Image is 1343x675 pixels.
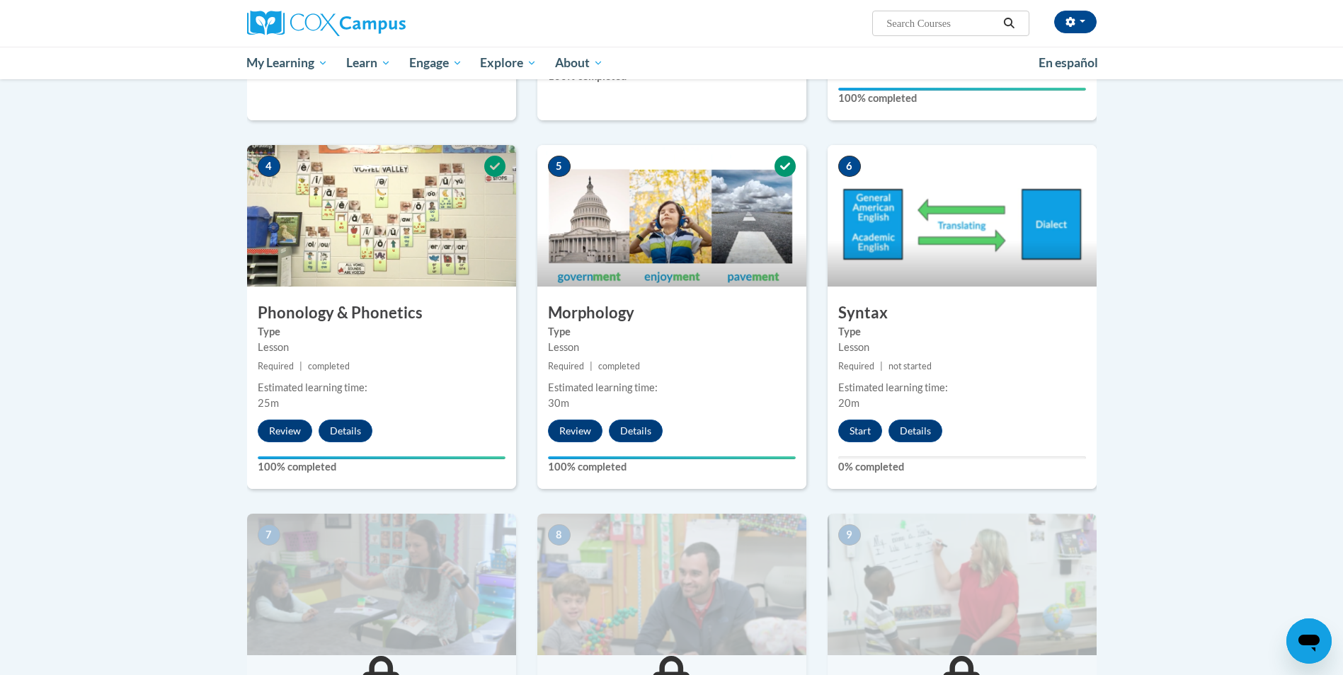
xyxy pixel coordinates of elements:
a: En español [1029,48,1107,78]
img: Course Image [247,514,516,655]
div: Estimated learning time: [548,380,796,396]
span: 8 [548,524,571,546]
label: 100% completed [548,459,796,475]
img: Course Image [247,145,516,287]
button: Account Settings [1054,11,1097,33]
label: 100% completed [838,91,1086,106]
span: 4 [258,156,280,177]
label: 100% completed [258,459,505,475]
div: Your progress [838,88,1086,91]
span: 25m [258,397,279,409]
span: About [555,54,603,71]
label: Type [838,324,1086,340]
span: | [299,361,302,371]
label: Type [548,324,796,340]
a: Learn [337,47,400,79]
button: Search [998,15,1019,32]
div: Lesson [548,340,796,355]
button: Details [319,420,372,442]
img: Course Image [537,145,806,287]
span: Required [548,361,584,371]
span: Learn [346,54,391,71]
span: Engage [409,54,462,71]
span: Required [258,361,294,371]
img: Course Image [828,145,1097,287]
img: Course Image [537,514,806,655]
div: Lesson [258,340,505,355]
span: En español [1039,55,1098,70]
img: Cox Campus [247,11,406,36]
a: Engage [400,47,472,79]
a: About [546,47,612,79]
div: Main menu [226,47,1118,79]
span: | [590,361,593,371]
button: Review [258,420,312,442]
span: 9 [838,524,861,546]
h3: Morphology [537,302,806,324]
div: Lesson [838,340,1086,355]
div: Estimated learning time: [258,380,505,396]
iframe: Button to launch messaging window [1286,618,1332,664]
div: Your progress [258,456,505,459]
input: Search Courses [885,15,998,32]
h3: Phonology & Phonetics [247,302,516,324]
button: Details [888,420,942,442]
button: Review [548,420,602,442]
span: 30m [548,397,569,409]
button: Start [838,420,882,442]
button: Details [609,420,663,442]
label: Type [258,324,505,340]
span: completed [308,361,350,371]
span: 5 [548,156,571,177]
span: Required [838,361,874,371]
h3: Syntax [828,302,1097,324]
span: 6 [838,156,861,177]
a: My Learning [238,47,338,79]
span: completed [598,361,640,371]
span: 20m [838,397,859,409]
img: Course Image [828,514,1097,655]
span: My Learning [246,54,328,71]
span: Explore [480,54,537,71]
a: Explore [471,47,546,79]
a: Cox Campus [247,11,516,36]
div: Your progress [548,456,796,459]
span: 7 [258,524,280,546]
span: not started [888,361,932,371]
div: Estimated learning time: [838,380,1086,396]
span: | [880,361,883,371]
label: 0% completed [838,459,1086,475]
